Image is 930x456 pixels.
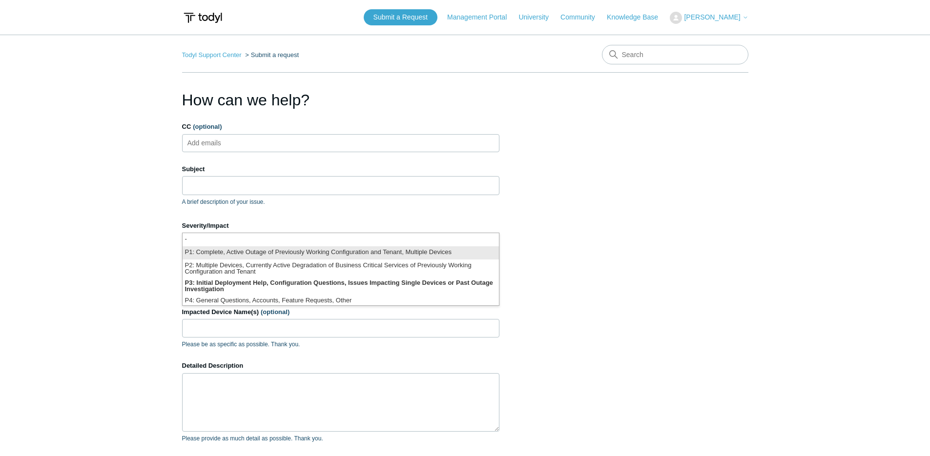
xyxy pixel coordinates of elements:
[560,12,605,22] a: Community
[182,340,499,349] p: Please be as specific as possible. Thank you.
[183,233,499,246] li: -
[602,45,748,64] input: Search
[670,12,748,24] button: [PERSON_NAME]
[183,277,499,295] li: P3: Initial Deployment Help, Configuration Questions, Issues Impacting Single Devices or Past Out...
[183,246,499,259] li: P1: Complete, Active Outage of Previously Working Configuration and Tenant, Multiple Devices
[182,88,499,112] h1: How can we help?
[182,164,499,174] label: Subject
[182,51,242,59] a: Todyl Support Center
[193,123,222,130] span: (optional)
[182,307,499,317] label: Impacted Device Name(s)
[183,295,499,308] li: P4: General Questions, Accounts, Feature Requests, Other
[364,9,437,25] a: Submit a Request
[182,9,224,27] img: Todyl Support Center Help Center home page
[182,51,244,59] li: Todyl Support Center
[184,136,242,150] input: Add emails
[684,13,740,21] span: [PERSON_NAME]
[243,51,299,59] li: Submit a request
[261,308,289,316] span: (optional)
[183,259,499,277] li: P2: Multiple Devices, Currently Active Degradation of Business Critical Services of Previously Wo...
[182,221,499,231] label: Severity/Impact
[182,361,499,371] label: Detailed Description
[182,434,499,443] p: Please provide as much detail as possible. Thank you.
[182,122,499,132] label: CC
[447,12,517,22] a: Management Portal
[518,12,558,22] a: University
[607,12,668,22] a: Knowledge Base
[182,198,499,206] p: A brief description of your issue.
